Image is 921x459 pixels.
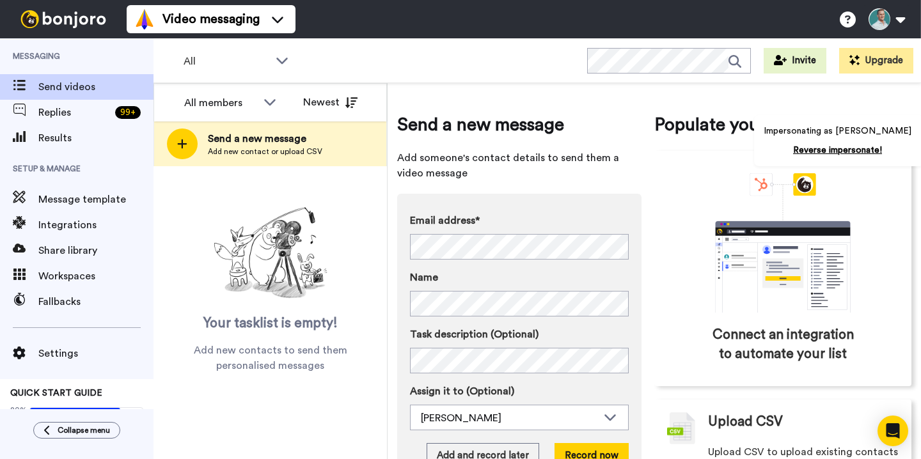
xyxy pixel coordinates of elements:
label: Task description (Optional) [410,327,629,342]
span: Add someone's contact details to send them a video message [397,150,642,181]
span: Video messaging [162,10,260,28]
div: animation [687,173,879,313]
button: Newest [294,89,367,115]
p: Impersonating as [PERSON_NAME] [764,125,911,137]
span: Add new contacts to send them personalised messages [173,343,368,373]
div: 99 + [115,106,141,119]
label: Assign it to (Optional) [410,384,629,399]
button: Collapse menu [33,422,120,439]
span: Add new contact or upload CSV [208,146,322,157]
label: Email address* [410,213,629,228]
span: Send a new message [397,112,642,137]
span: Settings [38,346,153,361]
img: vm-color.svg [134,9,155,29]
img: bj-logo-header-white.svg [15,10,111,28]
span: Name [410,270,438,285]
span: Workspaces [38,268,153,284]
span: Send videos [38,79,153,95]
img: ready-set-action.png [207,202,335,304]
span: Upload CSV [708,412,783,432]
span: Populate your tasklist [654,112,911,137]
span: QUICK START GUIDE [10,389,102,398]
img: csv-grey.png [667,412,695,444]
span: All [184,54,269,69]
span: 80% [10,405,27,415]
div: All members [184,95,257,111]
span: Results [38,130,153,146]
span: Replies [38,105,110,120]
button: Upgrade [839,48,913,74]
a: Reverse impersonate! [793,146,882,155]
span: Integrations [38,217,153,233]
div: [PERSON_NAME] [421,410,597,426]
div: Open Intercom Messenger [878,416,908,446]
span: Your tasklist is empty! [203,314,338,333]
span: Fallbacks [38,294,153,309]
button: Invite [764,48,826,74]
span: Share library [38,243,153,258]
span: Collapse menu [58,425,110,435]
span: Message template [38,192,153,207]
span: Connect an integration to automate your list [709,325,857,364]
span: Send a new message [208,131,322,146]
